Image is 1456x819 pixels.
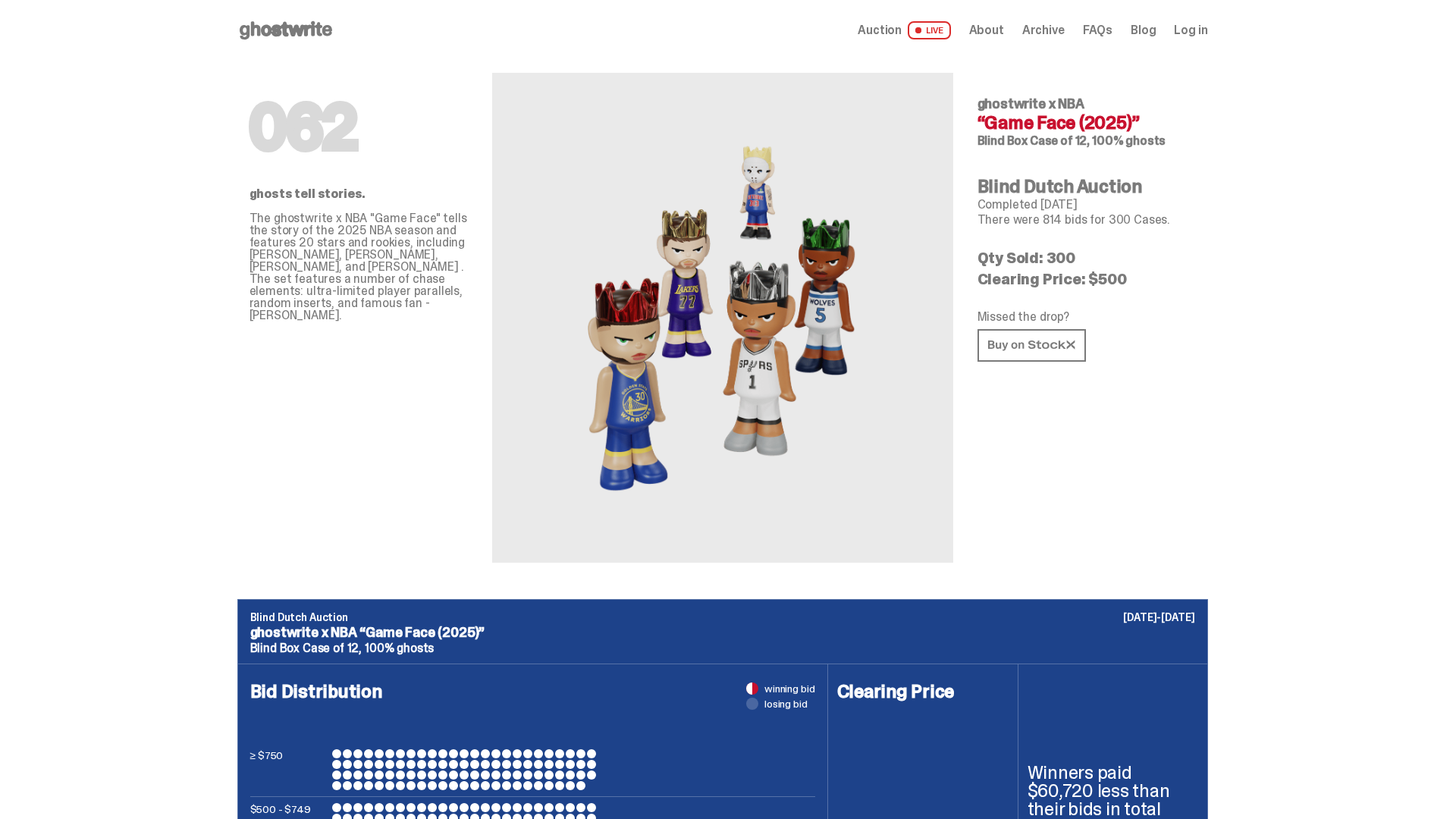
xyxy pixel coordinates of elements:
[969,24,1004,36] a: About
[977,250,1196,265] p: Qty Sold: 300
[250,682,815,749] h4: Bid Distribution
[977,95,1084,113] span: ghostwrite x NBA
[858,21,950,39] a: Auction LIVE
[977,177,1196,196] h4: Blind Dutch Auction
[908,21,951,39] span: LIVE
[249,97,468,158] h1: 062
[977,311,1196,323] p: Missed the drop?
[1174,24,1207,36] a: Log in
[249,212,468,322] p: The ghostwrite x NBA "Game Face" tells the story of the 2025 NBA season and features 20 stars and...
[1123,612,1194,623] p: [DATE]-[DATE]
[1131,24,1156,36] a: Blog
[250,626,1195,639] p: ghostwrite x NBA “Game Face (2025)”
[556,109,890,526] img: NBA&ldquo;Game Face (2025)&rdquo;
[250,640,435,656] span: Blind Box Case of 12, 100% ghosts
[977,214,1196,226] p: There were 814 bids for 300 Cases.
[249,188,468,200] p: ghosts tell stories.
[977,133,1166,149] span: Blind Box Case of 12, 100% ghosts
[250,749,326,790] p: ≥ $750
[837,682,1009,701] h4: Clearing Price
[1083,24,1112,36] a: FAQs
[1022,24,1065,36] a: Archive
[858,24,902,36] span: Auction
[764,683,814,694] span: winning bid
[250,612,1195,623] p: Blind Dutch Auction
[977,114,1196,132] h4: “Game Face (2025)”
[1028,764,1198,818] p: Winners paid $60,720 less than their bids in total
[977,199,1196,211] p: Completed [DATE]
[764,698,808,709] span: losing bid
[977,271,1196,287] p: Clearing Price: $500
